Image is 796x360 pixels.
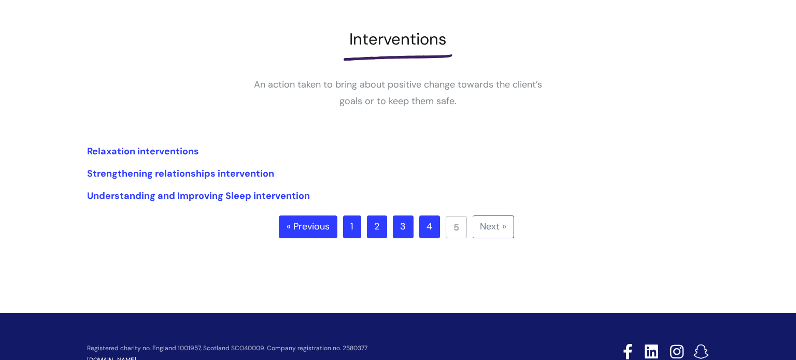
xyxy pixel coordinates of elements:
a: 2 [367,215,387,238]
p: An action taken to bring about positive change towards the client’s goals or to keep them safe. [243,76,553,110]
a: Relaxation interventions [87,145,199,157]
a: 4 [419,215,440,238]
a: Understanding and Improving Sleep intervention [87,190,310,202]
a: 5 [446,216,467,238]
a: 1 [343,215,361,238]
a: 3 [393,215,414,238]
a: Next » [473,215,514,238]
h1: Interventions [87,30,709,49]
a: Strengthening relationships intervention [87,167,274,180]
p: Registered charity no. England 1001957, Scotland SCO40009. Company registration no. 2580377 [87,345,549,352]
a: « Previous [279,215,337,238]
